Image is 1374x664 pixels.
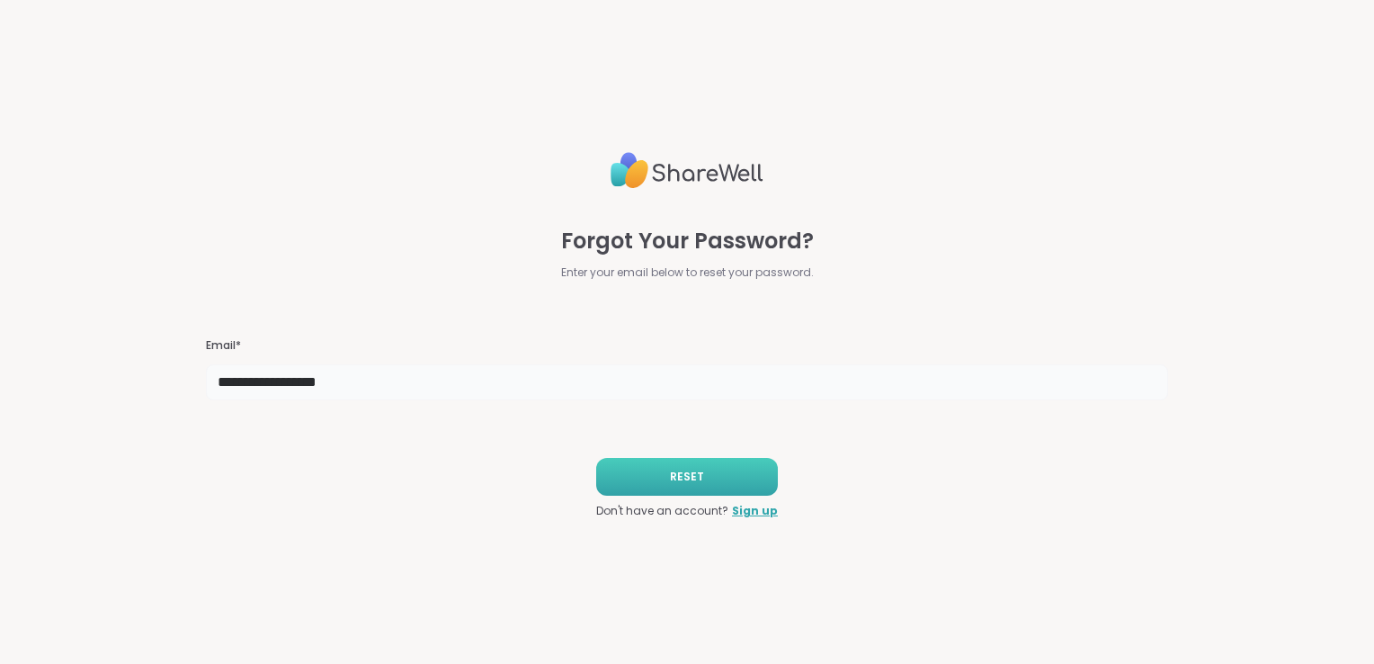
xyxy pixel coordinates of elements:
span: Enter your email below to reset your password. [561,265,814,281]
span: Don't have an account? [596,503,728,519]
span: Forgot Your Password? [561,225,814,257]
h3: Email* [206,338,1168,354]
button: RESET [596,458,778,496]
span: RESET [670,469,704,485]
img: ShareWell Logo [611,145,763,196]
a: Sign up [732,503,778,519]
